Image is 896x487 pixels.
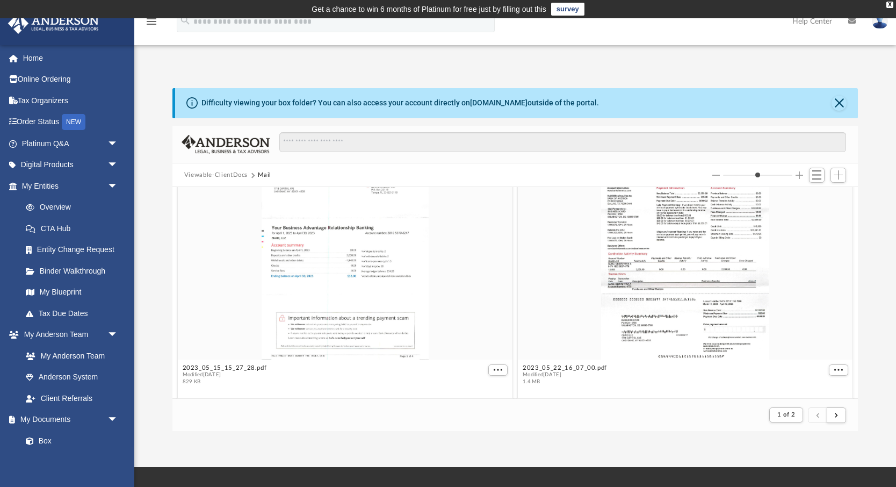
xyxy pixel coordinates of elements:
[15,260,134,282] a: Binder Walkthrough
[107,154,129,176] span: arrow_drop_down
[723,171,792,179] input: Column size
[107,324,129,346] span: arrow_drop_down
[62,114,85,130] div: NEW
[107,409,129,431] span: arrow_drop_down
[107,133,129,155] span: arrow_drop_down
[769,407,803,422] button: 1 of 2
[15,218,134,239] a: CTA Hub
[8,154,134,176] a: Digital Productsarrow_drop_down
[523,378,607,385] span: 1.4 MB
[830,168,847,183] button: Add
[107,175,129,197] span: arrow_drop_down
[201,97,599,109] div: Difficulty viewing your box folder? You can also access your account directly on outside of the p...
[145,20,158,28] a: menu
[182,378,266,385] span: 829 KB
[182,371,266,378] span: Modified [DATE]
[15,367,129,388] a: Anderson System
[279,132,847,153] input: Search files and folders
[8,90,134,111] a: Tax Organizers
[15,239,134,261] a: Entity Change Request
[15,345,124,367] a: My Anderson Team
[551,3,584,16] a: survey
[15,430,124,452] a: Box
[5,13,102,34] img: Anderson Advisors Platinum Portal
[8,47,134,69] a: Home
[777,412,795,418] span: 1 of 2
[872,13,888,29] img: User Pic
[172,187,858,399] div: grid
[886,2,893,8] div: close
[8,111,134,133] a: Order StatusNEW
[523,364,607,371] button: 2023_05_22_16_07_00.pdf
[809,168,825,183] button: Switch to List View
[488,364,508,376] button: More options
[8,133,134,154] a: Platinum Q&Aarrow_drop_down
[796,171,803,179] button: Increase column size
[182,364,266,371] button: 2023_05_15_15_27_28.pdf
[712,171,720,179] button: Decrease column size
[179,15,191,26] i: search
[15,197,134,218] a: Overview
[8,409,129,431] a: My Documentsarrow_drop_down
[829,364,848,376] button: More options
[15,388,129,409] a: Client Referrals
[145,15,158,28] i: menu
[258,170,272,180] button: Mail
[8,69,134,90] a: Online Ordering
[8,175,134,197] a: My Entitiesarrow_drop_down
[523,371,607,378] span: Modified [DATE]
[15,303,134,324] a: Tax Due Dates
[8,324,129,346] a: My Anderson Teamarrow_drop_down
[312,3,546,16] div: Get a chance to win 6 months of Platinum for free just by filling out this
[470,98,528,107] a: [DOMAIN_NAME]
[15,282,129,303] a: My Blueprint
[832,96,847,111] button: Close
[184,170,248,180] button: Viewable-ClientDocs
